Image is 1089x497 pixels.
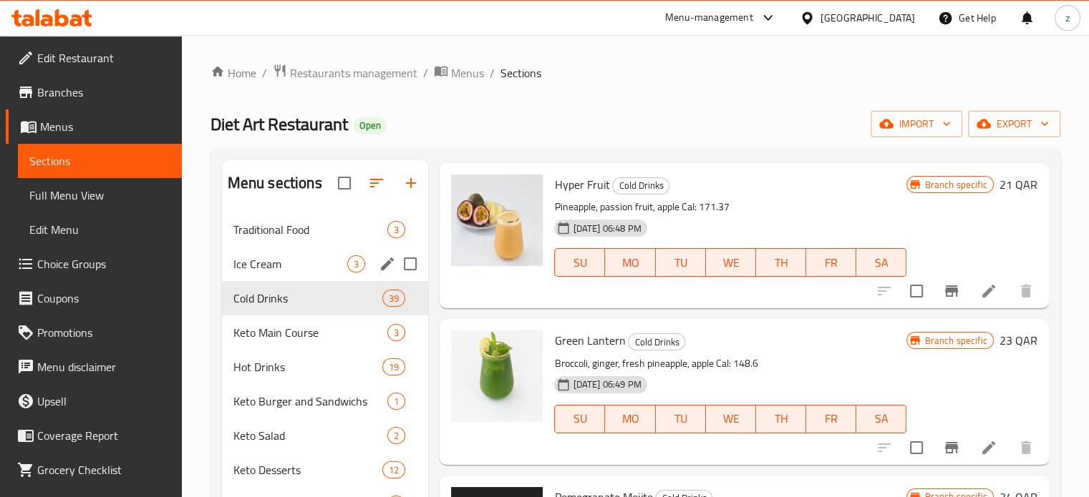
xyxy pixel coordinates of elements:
[901,276,931,306] span: Select to update
[388,429,405,443] span: 2
[6,453,182,487] a: Grocery Checklist
[222,453,429,487] div: Keto Desserts12
[554,355,906,373] p: Broccoli, ginger, fresh pineapple, apple Cal: 148.6
[871,111,962,137] button: import
[354,119,387,132] span: Open
[611,408,649,429] span: MO
[387,324,405,341] div: items
[980,282,997,300] a: Edit menu item
[500,64,541,82] span: Sections
[554,405,605,433] button: SU
[6,350,182,384] a: Menu disclaimer
[629,334,684,350] span: Cold Drinks
[382,358,405,375] div: items
[812,408,851,429] span: FR
[233,461,382,478] span: Keto Desserts
[394,166,428,200] button: Add section
[656,405,706,433] button: TU
[233,290,382,307] span: Cold Drinks
[382,290,405,307] div: items
[856,248,906,277] button: SA
[210,108,348,140] span: Diet Art Restaurant
[1000,330,1037,350] h6: 23 QAR
[388,326,405,340] span: 3
[862,252,901,273] span: SA
[1065,10,1070,26] span: z
[1000,174,1037,195] h6: 21 QAR
[382,461,405,478] div: items
[222,315,429,350] div: Keto Main Course3
[222,384,429,418] div: Keto Burger and Sandwichs1
[1009,274,1043,308] button: delete
[290,64,417,82] span: Restaurants management
[613,177,669,194] span: Cold Drinks
[423,64,428,82] li: /
[6,75,182,109] a: Branches
[388,223,405,237] span: 3
[37,290,170,307] span: Coupons
[812,252,851,273] span: FR
[756,248,806,277] button: TH
[29,187,170,204] span: Full Menu View
[37,324,170,341] span: Promotions
[934,274,969,308] button: Branch-specific-item
[605,405,655,433] button: MO
[968,111,1060,137] button: export
[451,330,543,422] img: Green Lantern
[383,292,405,305] span: 39
[554,198,906,216] p: Pineapple, passion fruit, apple Cal: 171.37
[37,427,170,444] span: Coverage Report
[233,358,382,375] span: Hot Drinks
[706,405,756,433] button: WE
[490,64,495,82] li: /
[377,253,398,275] button: edit
[656,248,706,277] button: TU
[919,178,992,192] span: Branch specific
[6,315,182,350] a: Promotions
[233,221,388,238] div: Traditional Food
[821,10,915,26] div: [GEOGRAPHIC_DATA]
[628,333,685,350] div: Cold Drinks
[387,221,405,238] div: items
[18,144,182,178] a: Sections
[806,248,856,277] button: FR
[387,393,405,410] div: items
[273,64,417,82] a: Restaurants management
[6,384,182,418] a: Upsell
[37,358,170,375] span: Menu disclaimer
[228,172,322,194] h2: Menu sections
[567,378,647,391] span: [DATE] 06:49 PM
[706,248,756,277] button: WE
[388,395,405,408] span: 1
[383,463,405,477] span: 12
[348,257,364,271] span: 3
[756,405,806,433] button: TH
[6,281,182,315] a: Coupons
[37,393,170,410] span: Upsell
[6,247,182,281] a: Choice Groups
[222,418,429,453] div: Keto Salad2
[262,64,267,82] li: /
[387,427,405,444] div: items
[329,168,359,198] span: Select all sections
[222,212,429,247] div: Traditional Food3
[383,360,405,374] span: 19
[554,248,605,277] button: SU
[359,166,394,200] span: Sort sections
[712,408,750,429] span: WE
[222,350,429,384] div: Hot Drinks19
[210,64,1060,82] nav: breadcrumb
[6,418,182,453] a: Coverage Report
[210,64,256,82] a: Home
[233,427,388,444] span: Keto Salad
[222,247,429,281] div: Ice Cream3edit
[554,330,625,351] span: Green Lantern
[882,115,951,133] span: import
[29,221,170,238] span: Edit Menu
[762,408,800,429] span: TH
[6,109,182,144] a: Menus
[40,118,170,135] span: Menus
[806,405,856,433] button: FR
